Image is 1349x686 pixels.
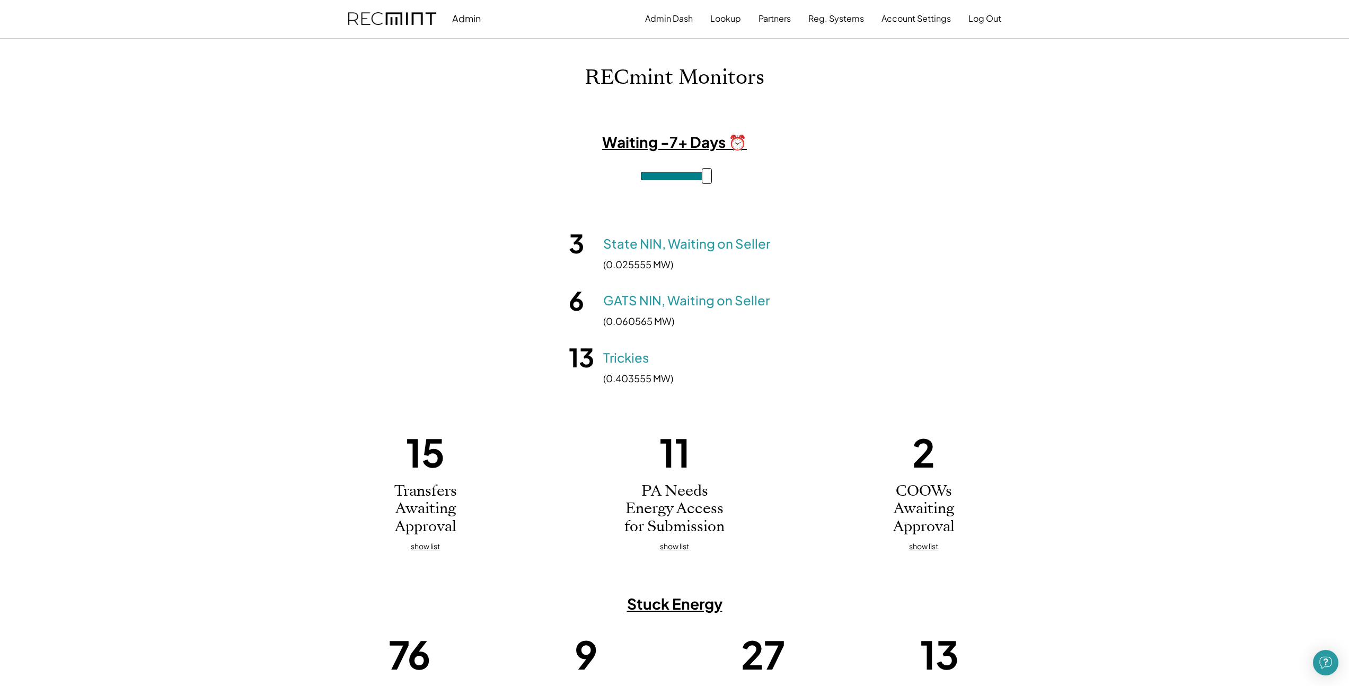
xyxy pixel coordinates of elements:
[912,427,935,477] h1: 2
[603,314,674,328] div: (0.060565 MW)
[575,629,597,679] h1: 9
[1313,650,1338,675] div: Open Intercom Messenger
[881,8,951,29] button: Account Settings
[710,8,741,29] button: Lookup
[968,8,1001,29] button: Log Out
[622,482,728,536] h2: PA Needs Energy Access for Submission
[603,372,673,385] div: (0.403555 MW)
[659,427,690,477] h1: 11
[406,427,445,477] h1: 15
[660,541,689,551] u: show list
[603,235,770,253] a: State NIN, Waiting on Seller
[741,629,785,679] h1: 27
[389,629,430,679] h1: 76
[569,284,598,317] h1: 6
[348,12,436,25] img: recmint-logotype%403x.png
[871,482,977,536] h2: COOWs Awaiting Approval
[909,541,938,551] u: show list
[585,65,764,90] h1: RECmint Monitors
[920,629,959,679] h1: 13
[411,541,440,551] u: show list
[569,227,598,260] h1: 3
[603,292,770,310] a: GATS NIN, Waiting on Seller
[645,8,693,29] button: Admin Dash
[759,8,791,29] button: Partners
[603,349,649,367] a: Trickies
[808,8,864,29] button: Reg. Systems
[569,341,598,374] h1: 13
[373,482,479,536] h2: Transfers Awaiting Approval
[452,12,481,24] div: Admin
[603,258,673,271] div: (0.025555 MW)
